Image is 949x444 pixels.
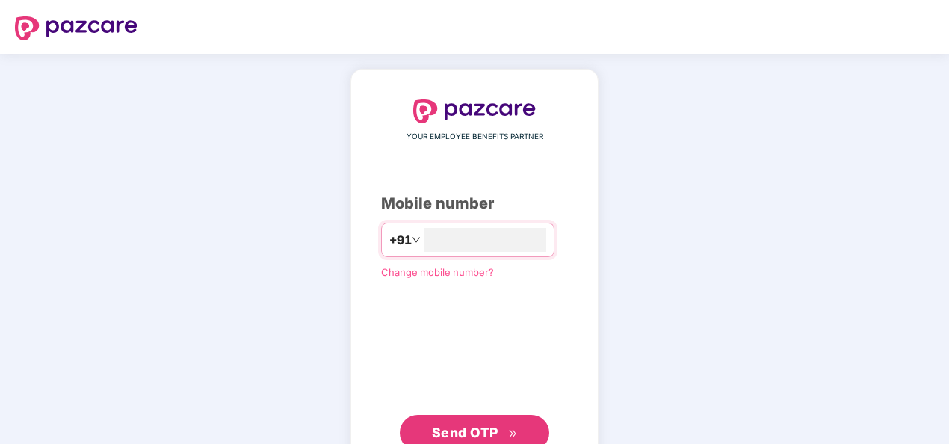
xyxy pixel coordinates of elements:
img: logo [413,99,536,123]
span: down [412,235,421,244]
span: YOUR EMPLOYEE BENEFITS PARTNER [407,131,543,143]
a: Change mobile number? [381,266,494,278]
span: double-right [508,429,518,439]
span: Send OTP [432,425,498,440]
div: Mobile number [381,192,568,215]
span: +91 [389,231,412,250]
img: logo [15,16,137,40]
